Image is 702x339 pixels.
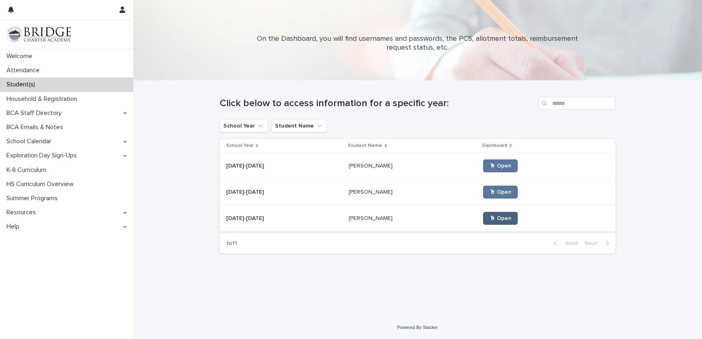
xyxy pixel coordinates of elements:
[581,240,616,247] button: Next
[220,119,268,132] button: School Year
[256,35,579,52] p: On the Dashboard, you will find usernames and passwords, the PCS, allotment totals, reimbursement...
[490,189,511,195] span: 🖱 Open
[220,98,536,109] h1: Click below to access information for a specific year:
[3,209,42,216] p: Resources
[482,141,507,150] p: Dashboard
[539,97,616,110] input: Search
[220,153,616,179] tr: [DATE]-[DATE][DATE]-[DATE] [PERSON_NAME][PERSON_NAME] 🖱 Open
[226,213,265,222] p: [DATE]-[DATE]
[349,213,395,222] p: [PERSON_NAME]
[3,52,39,60] p: Welcome
[483,159,518,172] a: 🖱 Open
[349,187,395,196] p: [PERSON_NAME]
[220,179,616,205] tr: [DATE]-[DATE][DATE]-[DATE] [PERSON_NAME][PERSON_NAME] 🖱 Open
[3,223,26,230] p: Help
[3,138,58,145] p: School Calendar
[3,81,42,88] p: Student(s)
[226,161,265,169] p: [DATE]-[DATE]
[348,141,383,150] p: Student Name
[3,152,83,159] p: Exploration Day Sign-Ups
[3,166,53,174] p: K-8 Curriculum
[547,240,581,247] button: Back
[490,216,511,221] span: 🖱 Open
[271,119,327,132] button: Student Name
[6,26,71,42] img: V1C1m3IdTEidaUdm9Hs0
[584,241,602,246] span: Next
[3,67,46,74] p: Attendance
[483,186,518,199] a: 🖱 Open
[3,195,64,202] p: Summer Programs
[3,180,80,188] p: HS Curriculum Overview
[483,212,518,225] a: 🖱 Open
[561,241,578,246] span: Back
[490,163,511,169] span: 🖱 Open
[349,161,395,169] p: [PERSON_NAME]
[3,123,69,131] p: BCA Emails & Notes
[397,325,438,330] a: Powered By Stacker
[226,141,254,150] p: School Year
[3,95,84,103] p: Household & Registration
[3,109,68,117] p: BCA Staff Directory
[220,205,616,232] tr: [DATE]-[DATE][DATE]-[DATE] [PERSON_NAME][PERSON_NAME] 🖱 Open
[226,187,265,196] p: [DATE]-[DATE]
[220,234,244,253] p: 1 of 1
